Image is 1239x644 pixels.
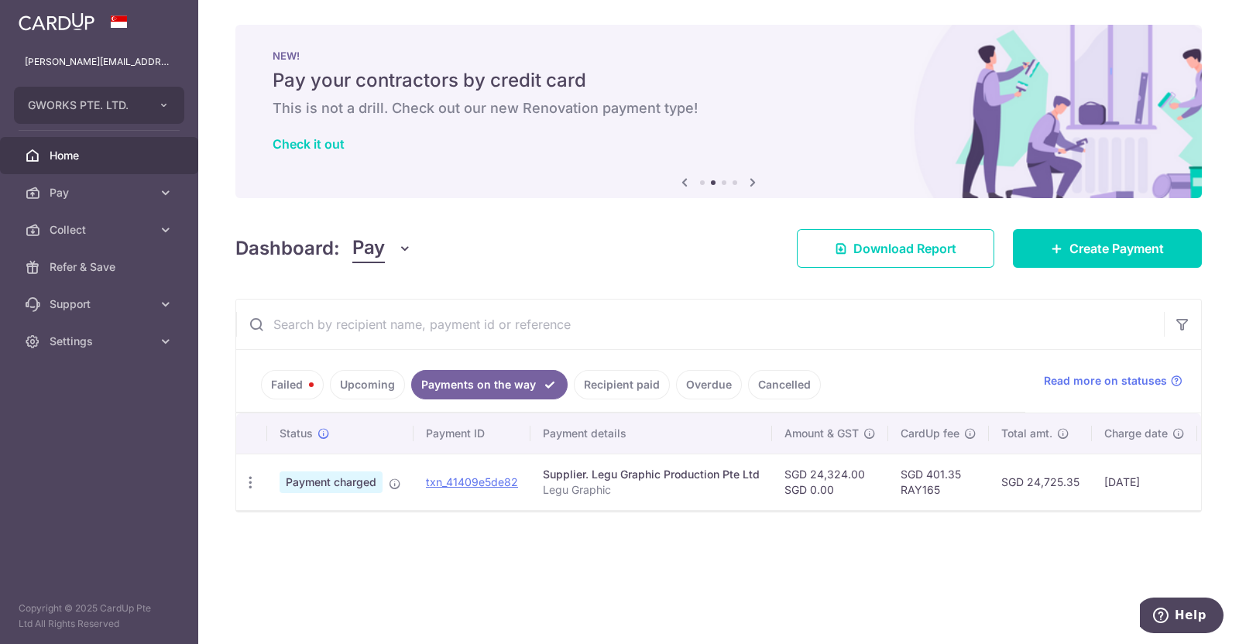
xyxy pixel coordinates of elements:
img: CardUp [19,12,94,31]
span: Charge date [1104,426,1168,441]
span: Pay [50,185,152,200]
a: Upcoming [330,370,405,399]
iframe: Opens a widget where you can find more information [1140,598,1224,636]
a: Download Report [797,229,994,268]
span: Create Payment [1069,239,1164,258]
h5: Pay your contractors by credit card [273,68,1165,93]
span: Refer & Save [50,259,152,275]
td: [DATE] [1092,454,1197,510]
a: Cancelled [748,370,821,399]
span: Download Report [853,239,956,258]
span: Home [50,148,152,163]
span: Amount & GST [784,426,859,441]
img: Renovation banner [235,25,1202,198]
span: Collect [50,222,152,238]
a: Check it out [273,136,345,152]
span: Status [280,426,313,441]
p: NEW! [273,50,1165,62]
p: Legu Graphic [543,482,760,498]
span: Pay [352,234,385,263]
a: Payments on the way [411,370,568,399]
th: Payment details [530,413,772,454]
button: Pay [352,234,412,263]
a: Recipient paid [574,370,670,399]
td: SGD 401.35 RAY165 [888,454,989,510]
span: Support [50,296,152,312]
td: SGD 24,725.35 [989,454,1092,510]
p: [PERSON_NAME][EMAIL_ADDRESS][DOMAIN_NAME] [25,54,173,70]
a: txn_41409e5de82 [426,475,518,488]
span: GWORKS PTE. LTD. [28,98,142,113]
span: CardUp fee [901,426,959,441]
td: SGD 24,324.00 SGD 0.00 [772,454,888,510]
a: Overdue [676,370,742,399]
h4: Dashboard: [235,235,340,262]
a: Read more on statuses [1044,373,1182,389]
span: Read more on statuses [1044,373,1167,389]
input: Search by recipient name, payment id or reference [236,300,1164,349]
th: Payment ID [414,413,530,454]
div: Supplier. Legu Graphic Production Pte Ltd [543,467,760,482]
h6: This is not a drill. Check out our new Renovation payment type! [273,99,1165,118]
span: Settings [50,334,152,349]
a: Create Payment [1013,229,1202,268]
span: Payment charged [280,471,383,493]
span: Total amt. [1001,426,1052,441]
a: Failed [261,370,324,399]
button: GWORKS PTE. LTD. [14,87,184,124]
